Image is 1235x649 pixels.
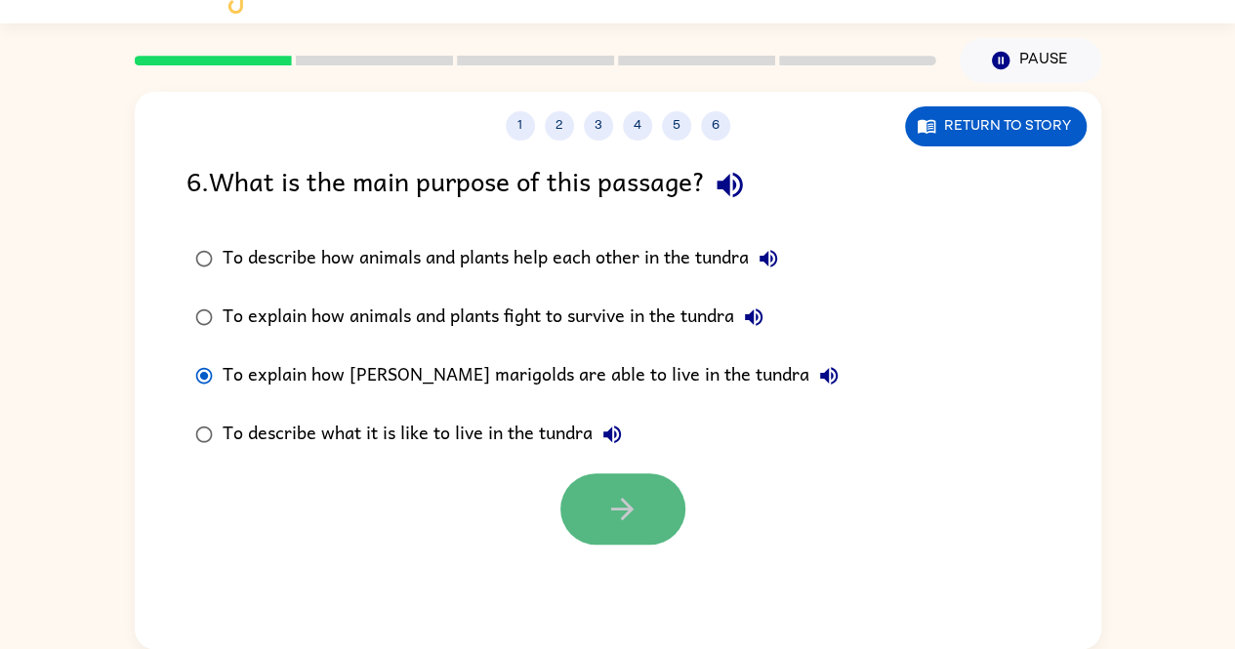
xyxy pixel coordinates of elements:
[809,356,848,395] button: To explain how [PERSON_NAME] marigolds are able to live in the tundra
[905,106,1087,146] button: Return to story
[701,111,730,141] button: 6
[186,160,1050,210] div: 6 . What is the main purpose of this passage?
[545,111,574,141] button: 2
[223,239,788,278] div: To describe how animals and plants help each other in the tundra
[223,415,632,454] div: To describe what it is like to live in the tundra
[662,111,691,141] button: 5
[593,415,632,454] button: To describe what it is like to live in the tundra
[749,239,788,278] button: To describe how animals and plants help each other in the tundra
[584,111,613,141] button: 3
[506,111,535,141] button: 1
[734,298,773,337] button: To explain how animals and plants fight to survive in the tundra
[223,356,848,395] div: To explain how [PERSON_NAME] marigolds are able to live in the tundra
[960,38,1101,83] button: Pause
[223,298,773,337] div: To explain how animals and plants fight to survive in the tundra
[623,111,652,141] button: 4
